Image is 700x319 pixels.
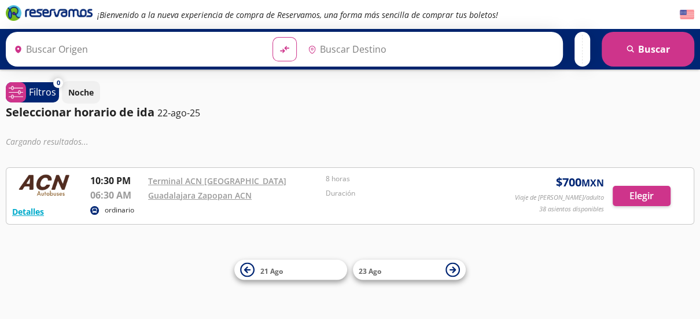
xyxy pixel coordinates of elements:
[581,177,604,189] small: MXN
[12,174,76,197] img: RESERVAMOS
[326,174,498,184] p: 8 horas
[6,104,154,121] p: Seleccionar horario de ida
[353,260,466,280] button: 23 Ago
[556,174,604,191] span: $ 700
[148,175,286,186] a: Terminal ACN [GEOGRAPHIC_DATA]
[9,35,263,64] input: Buscar Origen
[680,8,694,22] button: English
[539,204,604,214] p: 38 asientos disponibles
[260,266,283,276] span: 21 Ago
[29,85,56,99] p: Filtros
[148,190,252,201] a: Guadalajara Zapopan ACN
[6,4,93,25] a: Brand Logo
[602,32,694,67] button: Buscar
[6,4,93,21] i: Brand Logo
[68,86,94,98] p: Noche
[359,266,381,276] span: 23 Ago
[90,188,142,202] p: 06:30 AM
[90,174,142,188] p: 10:30 PM
[97,9,498,20] em: ¡Bienvenido a la nueva experiencia de compra de Reservamos, una forma más sencilla de comprar tus...
[57,78,60,88] span: 0
[12,206,44,218] button: Detalles
[105,205,134,215] p: ordinario
[613,186,670,206] button: Elegir
[6,82,59,102] button: 0Filtros
[326,188,498,199] p: Duración
[6,136,89,147] em: Cargando resultados ...
[62,81,100,104] button: Noche
[157,106,200,120] p: 22-ago-25
[234,260,347,280] button: 21 Ago
[303,35,557,64] input: Buscar Destino
[515,193,604,203] p: Viaje de [PERSON_NAME]/adulto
